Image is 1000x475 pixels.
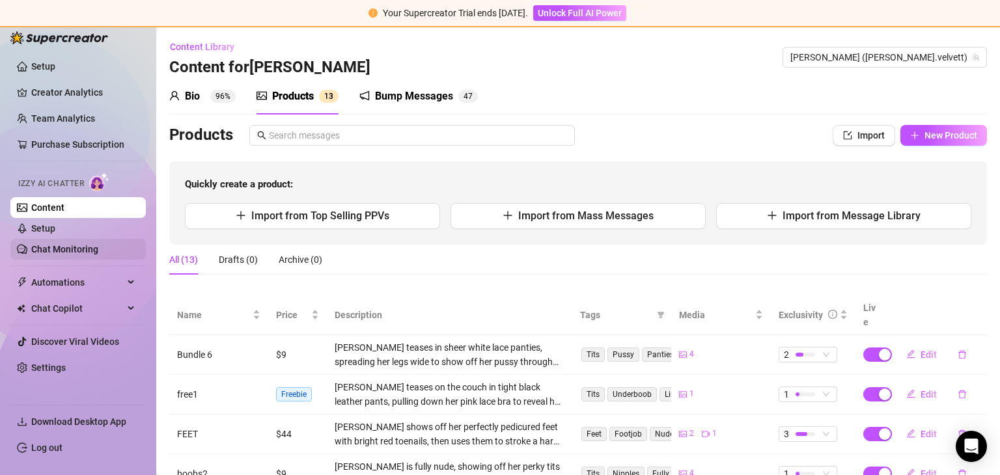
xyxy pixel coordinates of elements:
div: [PERSON_NAME] teases in sheer white lace panties, spreading her legs wide to show off her pussy t... [335,340,564,369]
span: 1 [324,92,329,101]
th: Description [327,295,572,335]
th: Media [671,295,770,335]
a: Chat Monitoring [31,244,98,254]
span: delete [958,390,967,399]
div: Exclusivity [779,308,823,322]
span: Automations [31,272,124,293]
div: Products [272,88,314,104]
span: Izzy AI Chatter [18,178,84,190]
h3: Content for [PERSON_NAME] [169,57,370,78]
span: user [169,90,180,101]
span: plus [910,131,919,140]
span: Import [857,130,885,141]
span: 1 [712,428,717,440]
button: Edit [896,424,947,444]
div: All (13) [169,252,198,267]
button: Unlock Full AI Power [533,5,626,21]
span: Lingerie [660,387,697,401]
span: Feet [581,427,607,441]
span: edit [906,389,915,398]
td: $44 [268,414,327,454]
span: Price [276,308,309,322]
span: picture [679,390,687,398]
sup: 47 [458,90,478,103]
td: Bundle 6 [169,335,268,375]
button: delete [947,384,977,405]
input: Search messages [269,128,567,142]
td: $9 [268,335,327,375]
button: Import from Mass Messages [451,203,706,229]
sup: 13 [319,90,339,103]
a: Creator Analytics [31,82,135,103]
button: Import [833,125,895,146]
span: Unlock Full AI Power [538,8,622,18]
div: Archive (0) [279,252,322,267]
span: Tits [581,347,605,362]
span: Footjob [609,427,647,441]
span: Tits [581,387,605,401]
a: Purchase Subscription [31,134,135,155]
span: Andy (andy.velvett) [790,47,979,67]
span: 3 [329,92,333,101]
span: New Product [924,130,977,141]
a: Team Analytics [31,113,95,124]
div: Open Intercom Messenger [956,431,987,462]
span: picture [679,430,687,438]
span: Edit [921,389,937,400]
th: Tags [572,295,671,335]
div: Drafts (0) [219,252,258,267]
span: Import from Mass Messages [518,210,654,222]
span: Nude [650,427,679,441]
sup: 96% [210,90,236,103]
span: filter [657,311,665,319]
button: delete [947,424,977,444]
span: Your Supercreator Trial ends [DATE]. [383,8,528,18]
span: Name [177,308,250,322]
button: Content Library [169,36,245,57]
button: delete [947,344,977,365]
td: free1 [169,375,268,414]
span: Download Desktop App [31,416,126,427]
td: FEET [169,414,268,454]
span: plus [236,210,246,221]
button: Edit [896,344,947,365]
span: filter [654,305,667,325]
button: Edit [896,384,947,405]
span: Panties [642,347,679,362]
img: logo-BBDzfeDw.svg [10,31,108,44]
span: Freebie [276,387,312,401]
span: Underboob [607,387,657,401]
div: Bump Messages [375,88,453,104]
span: Import from Top Selling PPVs [251,210,389,222]
th: Price [268,295,327,335]
span: edit [906,349,915,359]
div: Bio [185,88,200,104]
a: Content [31,202,64,213]
span: import [843,131,852,140]
a: Discover Viral Videos [31,336,119,347]
span: 4 [464,92,468,101]
span: Media [679,308,752,322]
div: [PERSON_NAME] shows off her perfectly pedicured feet with bright red toenails, then uses them to ... [335,420,564,448]
span: video-camera [702,430,710,438]
span: notification [359,90,370,101]
a: Log out [31,442,62,453]
span: Edit [921,429,937,439]
span: thunderbolt [17,277,27,288]
span: Tags [580,308,652,322]
th: Live [855,295,888,335]
button: Import from Message Library [716,203,971,229]
span: 1 [689,388,694,400]
span: edit [906,429,915,438]
span: 4 [689,348,694,360]
span: Edit [921,349,937,360]
img: Chat Copilot [17,304,25,313]
button: New Product [900,125,987,146]
span: plus [767,210,777,221]
span: download [17,416,27,427]
a: Setup [31,61,55,72]
span: info-circle [828,310,837,319]
a: Setup [31,223,55,234]
div: [PERSON_NAME] teases on the couch in tight black leather pants, pulling down her pink lace bra to... [335,380,564,409]
button: Import from Top Selling PPVs [185,203,440,229]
